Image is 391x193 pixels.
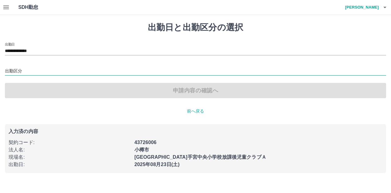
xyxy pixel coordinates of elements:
p: 入力済の内容 [9,129,382,134]
p: 前へ戻る [5,108,386,114]
p: 契約コード : [9,139,131,146]
h1: 出勤日と出勤区分の選択 [5,22,386,33]
b: 43726006 [134,140,156,145]
p: 現場名 : [9,154,131,161]
label: 出勤日 [5,42,15,46]
b: 小樽市 [134,147,149,152]
p: 法人名 : [9,146,131,154]
b: [GEOGRAPHIC_DATA]手宮中央小学校放課後児童クラブＡ [134,154,266,160]
b: 2025年08月23日(土) [134,162,180,167]
p: 出勤日 : [9,161,131,168]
